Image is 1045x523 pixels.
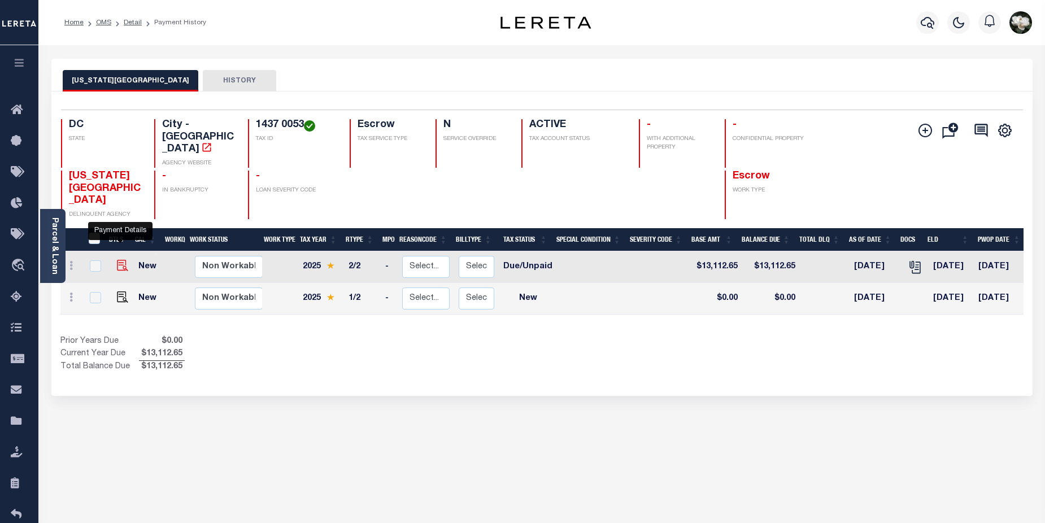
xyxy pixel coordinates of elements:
td: Due/Unpaid [499,251,557,283]
th: Tax Status: activate to sort column ascending [496,228,551,251]
td: Prior Years Due [60,335,139,348]
th: Total DLQ: activate to sort column ascending [795,228,844,251]
th: ReasonCode: activate to sort column ascending [395,228,451,251]
p: STATE [69,135,141,143]
td: [DATE] [974,251,1025,283]
p: LOAN SEVERITY CODE [256,186,336,195]
th: RType: activate to sort column ascending [341,228,378,251]
p: IN BANKRUPTCY [162,186,234,195]
th: Special Condition: activate to sort column ascending [552,228,625,251]
span: $0.00 [139,335,185,348]
a: Home [64,19,84,26]
h4: DC [69,119,141,132]
li: Payment History [142,18,206,28]
a: Parcel & Loan [50,217,58,274]
td: $0.00 [692,283,742,315]
img: Star.svg [326,294,334,301]
td: 1/2 [344,283,381,315]
th: DTLS [104,228,130,251]
th: Work Status [185,228,262,251]
button: HISTORY [203,70,276,91]
a: Detail [124,19,142,26]
td: $0.00 [742,283,800,315]
span: $13,112.65 [139,361,185,373]
td: Current Year Due [60,348,139,360]
p: DELINQUENT AGENCY [69,211,141,219]
span: $13,112.65 [139,348,185,360]
h4: 1437 0053 [256,119,336,132]
td: New [134,251,165,283]
td: [DATE] [974,283,1025,315]
td: 2025 [298,283,344,315]
span: - [733,120,737,130]
p: TAX SERVICE TYPE [358,135,422,143]
td: [DATE] [929,283,974,315]
span: - [256,171,260,181]
p: AGENCY WEBSITE [162,159,234,168]
th: As of Date: activate to sort column ascending [844,228,896,251]
th: Docs [896,228,922,251]
td: New [134,283,165,315]
td: - [381,251,398,283]
img: logo-dark.svg [500,16,591,29]
th: BillType: activate to sort column ascending [451,228,496,251]
p: TAX ACCOUNT STATUS [529,135,625,143]
th: &nbsp; [82,228,105,251]
th: WorkQ [160,228,185,251]
th: Base Amt: activate to sort column ascending [687,228,737,251]
th: Tax Year: activate to sort column ascending [295,228,341,251]
th: Balance Due: activate to sort column ascending [737,228,795,251]
p: WITH ADDITIONAL PROPERTY [647,135,711,152]
th: CAL: activate to sort column ascending [130,228,160,251]
a: OMS [96,19,111,26]
h4: ACTIVE [529,119,625,132]
i: travel_explore [11,259,29,273]
td: $13,112.65 [692,251,742,283]
td: - [381,283,398,315]
p: SERVICE OVERRIDE [443,135,508,143]
span: [US_STATE][GEOGRAPHIC_DATA] [69,171,141,206]
td: Total Balance Due [60,361,139,373]
button: [US_STATE][GEOGRAPHIC_DATA] [63,70,198,91]
td: 2025 [298,251,344,283]
td: [DATE] [850,251,901,283]
img: Star.svg [326,262,334,269]
th: Work Type [259,228,295,251]
th: MPO [378,228,395,251]
th: &nbsp;&nbsp;&nbsp;&nbsp;&nbsp;&nbsp;&nbsp;&nbsp;&nbsp;&nbsp; [60,228,82,251]
th: ELD: activate to sort column ascending [923,228,973,251]
th: Severity Code: activate to sort column ascending [625,228,687,251]
h4: Escrow [358,119,422,132]
span: Escrow [733,171,770,181]
h4: City - [GEOGRAPHIC_DATA] [162,119,234,156]
td: [DATE] [850,283,901,315]
p: CONFIDENTIAL PROPERTY [733,135,805,143]
th: PWOP Date: activate to sort column ascending [973,228,1025,251]
span: - [162,171,166,181]
td: [DATE] [929,251,974,283]
td: New [499,283,557,315]
td: $13,112.65 [742,251,800,283]
p: TAX ID [256,135,336,143]
p: WORK TYPE [733,186,805,195]
h4: N [443,119,508,132]
span: - [647,120,651,130]
td: 2/2 [344,251,381,283]
div: Payment Details [88,222,153,240]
